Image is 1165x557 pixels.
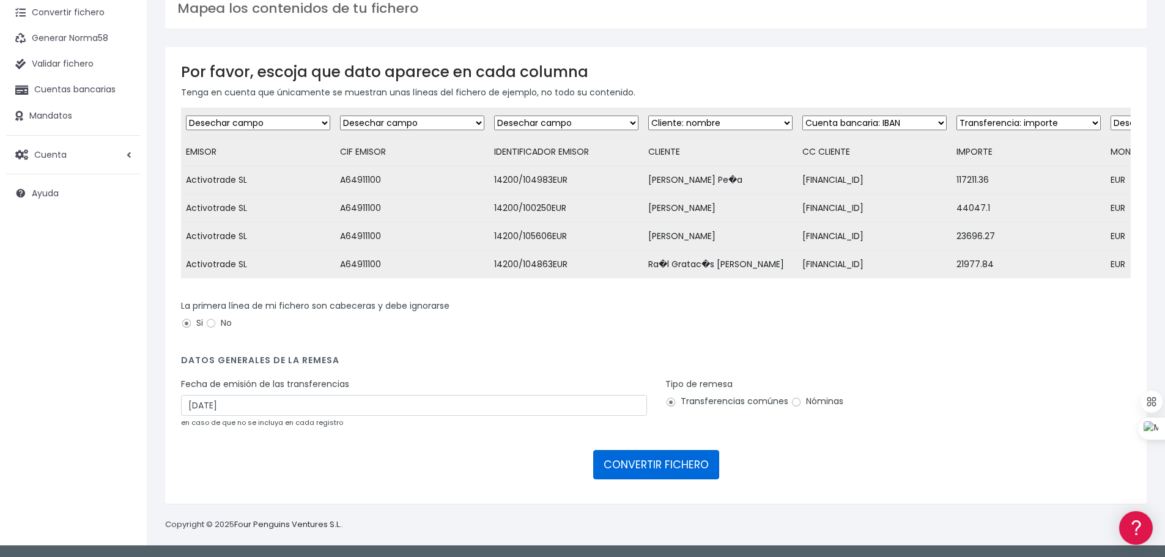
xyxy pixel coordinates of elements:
td: [PERSON_NAME] [643,194,797,223]
td: 117211.36 [952,166,1106,194]
td: [FINANCIAL_ID] [797,251,952,279]
td: Activotrade SL [181,166,335,194]
small: en caso de que no se incluya en cada registro [181,418,343,427]
td: EMISOR [181,138,335,166]
label: Nóminas [791,395,843,408]
div: Programadores [12,293,232,305]
p: Tenga en cuenta que únicamente se muestran unas líneas del fichero de ejemplo, no todo su contenido. [181,86,1131,99]
td: A64911100 [335,223,489,251]
a: Perfiles de empresas [12,212,232,231]
button: Contáctanos [12,327,232,349]
button: CONVERTIR FICHERO [593,450,719,479]
a: Videotutoriales [12,193,232,212]
label: La primera línea de mi fichero son cabeceras y debe ignorarse [181,300,449,312]
td: [FINANCIAL_ID] [797,194,952,223]
td: Ra�l Gratac�s [PERSON_NAME] [643,251,797,279]
div: Información general [12,85,232,97]
td: Activotrade SL [181,251,335,279]
a: Cuentas bancarias [6,77,141,103]
td: IDENTIFICADOR EMISOR [489,138,643,166]
td: 44047.1 [952,194,1106,223]
label: Transferencias comúnes [665,395,788,408]
h3: Por favor, escoja que dato aparece en cada columna [181,63,1131,81]
td: [FINANCIAL_ID] [797,223,952,251]
td: CIF EMISOR [335,138,489,166]
td: IMPORTE [952,138,1106,166]
td: [PERSON_NAME] [643,223,797,251]
p: Copyright © 2025 . [165,518,343,531]
a: Ayuda [6,180,141,206]
td: 14200/104983EUR [489,166,643,194]
a: General [12,262,232,281]
label: Fecha de emisión de las transferencias [181,378,349,391]
td: A64911100 [335,251,489,279]
h4: Datos generales de la remesa [181,355,1131,372]
a: Cuenta [6,142,141,168]
td: [FINANCIAL_ID] [797,166,952,194]
a: Four Penguins Ventures S.L. [234,518,341,530]
a: Validar fichero [6,51,141,77]
td: A64911100 [335,194,489,223]
span: Ayuda [32,187,59,199]
h3: Mapea los contenidos de tu fichero [177,1,1134,17]
div: Facturación [12,243,232,254]
td: Activotrade SL [181,194,335,223]
td: 21977.84 [952,251,1106,279]
td: CC CLIENTE [797,138,952,166]
label: No [205,317,232,330]
a: POWERED BY ENCHANT [168,352,235,364]
a: Formatos [12,155,232,174]
td: 23696.27 [952,223,1106,251]
td: [PERSON_NAME] Pe�a [643,166,797,194]
a: Mandatos [6,103,141,129]
td: A64911100 [335,166,489,194]
td: CLIENTE [643,138,797,166]
td: Activotrade SL [181,223,335,251]
span: Cuenta [34,148,67,160]
a: Información general [12,104,232,123]
div: Convertir ficheros [12,135,232,147]
a: Generar Norma58 [6,26,141,51]
td: 14200/104863EUR [489,251,643,279]
a: API [12,312,232,331]
label: Tipo de remesa [665,378,733,391]
a: Problemas habituales [12,174,232,193]
td: 14200/105606EUR [489,223,643,251]
td: 14200/100250EUR [489,194,643,223]
label: Si [181,317,203,330]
